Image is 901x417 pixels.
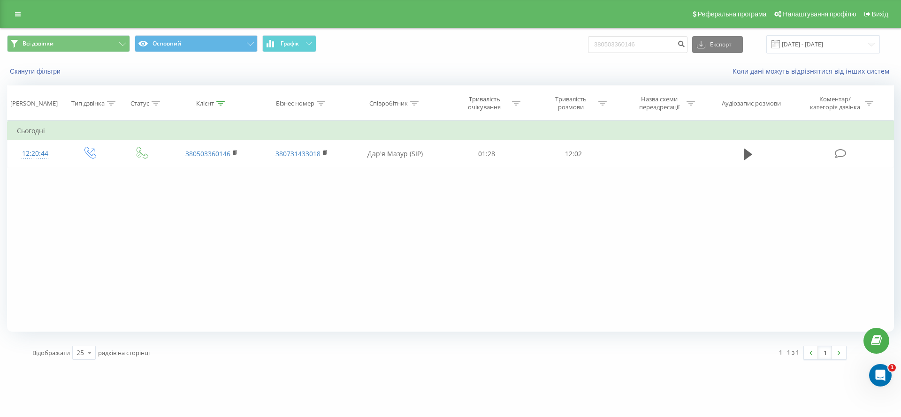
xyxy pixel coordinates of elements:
a: 1 [818,346,832,359]
div: Бізнес номер [276,99,314,107]
a: 380731433018 [275,149,321,158]
a: 380503360146 [185,149,230,158]
div: [PERSON_NAME] [10,99,58,107]
button: Основний [135,35,258,52]
button: Графік [262,35,316,52]
td: 12:02 [530,140,616,167]
div: 12:20:44 [17,144,53,163]
span: Графік [281,40,299,47]
td: 01:28 [443,140,530,167]
span: Вихід [872,10,888,18]
td: Дар'я Мазур (SIP) [346,140,443,167]
div: 25 [76,348,84,357]
span: рядків на сторінці [98,349,150,357]
td: Сьогодні [8,121,894,140]
div: Статус [130,99,149,107]
input: Пошук за номером [588,36,687,53]
span: Реферальна програма [698,10,767,18]
button: Експорт [692,36,743,53]
div: Аудіозапис розмови [722,99,781,107]
button: Всі дзвінки [7,35,130,52]
div: Тривалість розмови [546,95,596,111]
span: Налаштування профілю [783,10,856,18]
span: Всі дзвінки [23,40,53,47]
span: Відображати [32,349,70,357]
iframe: Intercom live chat [869,364,892,387]
a: Коли дані можуть відрізнятися вiд інших систем [733,67,894,76]
div: Співробітник [369,99,408,107]
div: Тип дзвінка [71,99,105,107]
div: Тривалість очікування [459,95,510,111]
div: Назва схеми переадресації [634,95,684,111]
button: Скинути фільтри [7,67,65,76]
div: Коментар/категорія дзвінка [808,95,863,111]
div: Клієнт [196,99,214,107]
div: 1 - 1 з 1 [779,348,799,357]
span: 1 [888,364,896,372]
